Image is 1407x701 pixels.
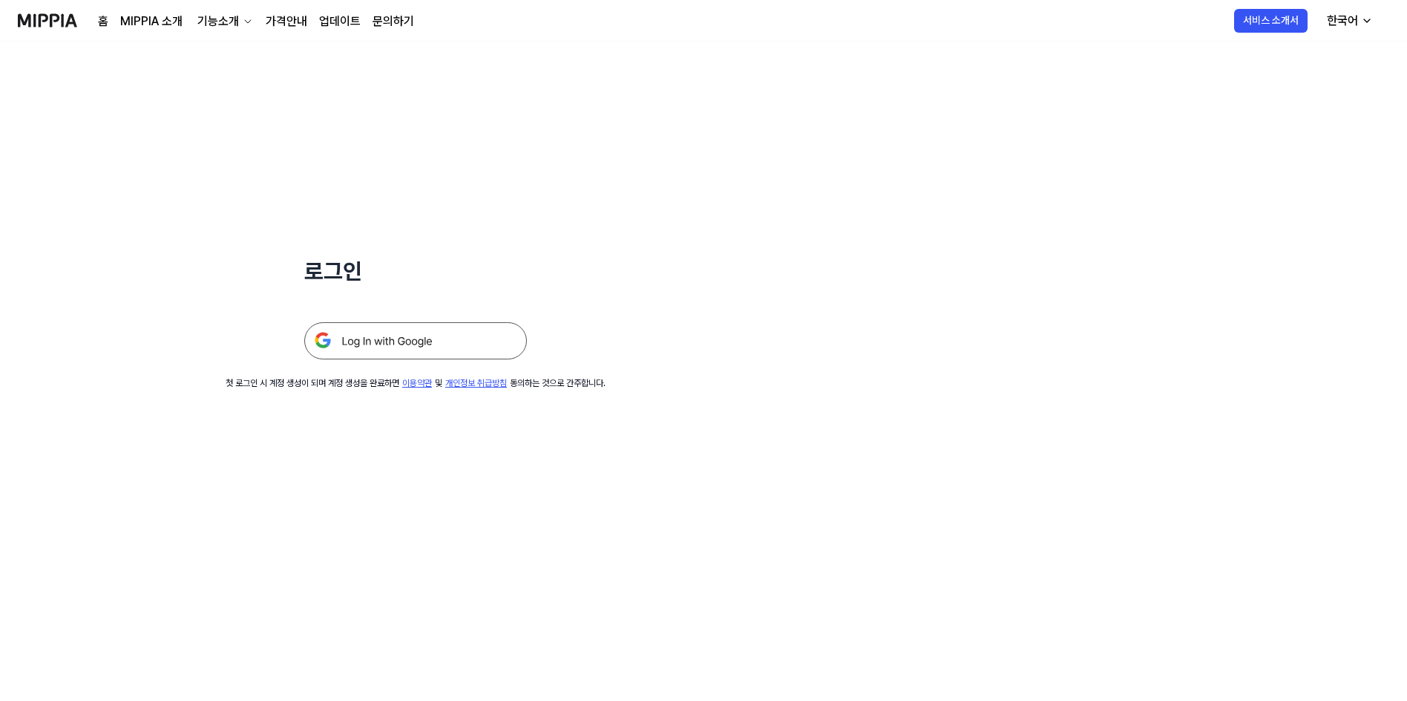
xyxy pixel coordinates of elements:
div: 첫 로그인 시 계정 생성이 되며 계정 생성을 완료하면 및 동의하는 것으로 간주합니다. [226,377,606,390]
div: 기능소개 [194,13,242,30]
button: 서비스 소개서 [1234,9,1308,33]
a: 홈 [98,13,108,30]
img: 구글 로그인 버튼 [304,322,527,359]
div: 한국어 [1324,12,1361,30]
a: MIPPIA 소개 [120,13,183,30]
a: 이용약관 [402,378,432,388]
a: 업데이트 [319,13,361,30]
a: 개인정보 취급방침 [445,378,507,388]
button: 한국어 [1315,6,1382,36]
button: 기능소개 [194,13,254,30]
h1: 로그인 [304,255,527,287]
a: 문의하기 [373,13,414,30]
a: 가격안내 [266,13,307,30]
